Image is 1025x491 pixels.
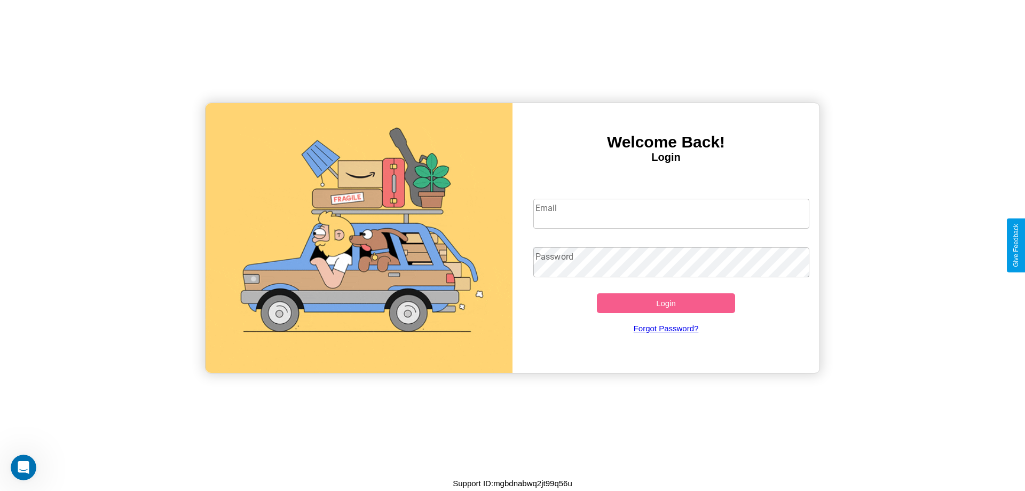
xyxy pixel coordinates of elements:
button: Login [597,293,735,313]
iframe: Intercom live chat [11,455,36,480]
h3: Welcome Back! [512,133,819,151]
p: Support ID: mgbdnabwq2jt99q56u [453,476,572,490]
div: Give Feedback [1012,224,1020,267]
h4: Login [512,151,819,163]
img: gif [206,103,512,373]
a: Forgot Password? [528,313,805,344]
